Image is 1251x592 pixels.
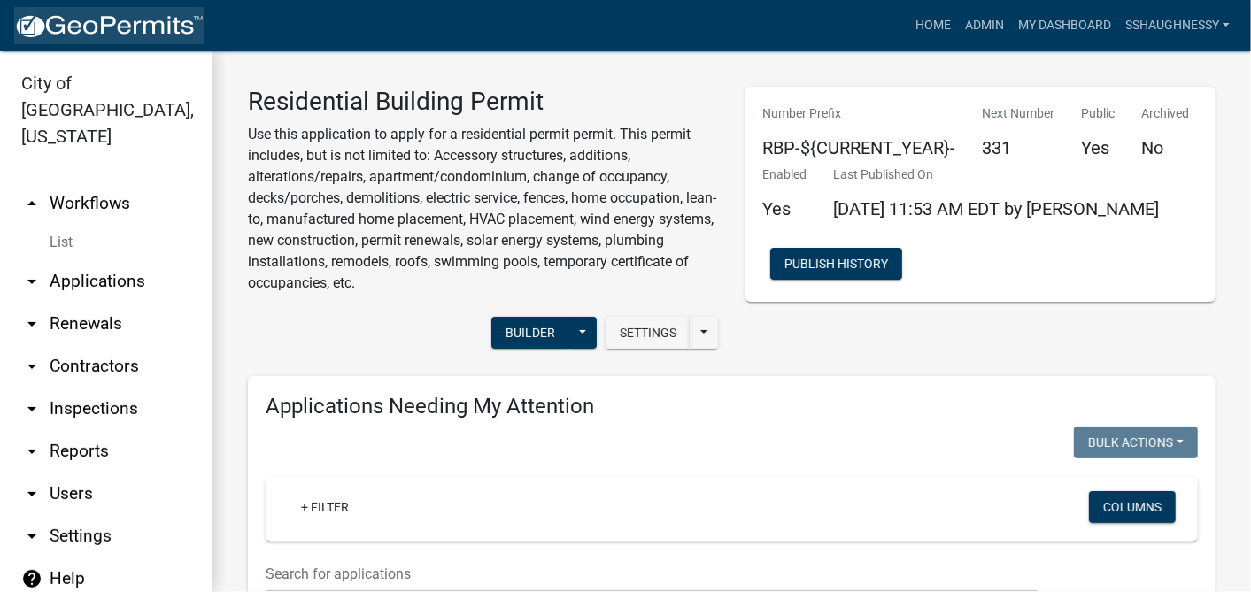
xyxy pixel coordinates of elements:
button: Bulk Actions [1074,427,1198,458]
p: Public [1082,104,1116,123]
i: arrow_drop_down [21,313,42,334]
i: help [21,568,42,589]
button: Publish History [770,248,902,280]
button: Settings [606,317,691,349]
h5: Yes [1082,137,1116,158]
i: arrow_drop_down [21,271,42,292]
h5: No [1142,137,1190,158]
p: Number Prefix [763,104,956,123]
p: Use this application to apply for a residential permit permit. This permit includes, but is not l... [248,124,719,294]
span: [DATE] 11:53 AM EDT by [PERSON_NAME] [834,198,1160,219]
h4: Applications Needing My Attention [266,394,1198,419]
h5: 331 [983,137,1055,158]
i: arrow_drop_down [21,483,42,504]
p: Last Published On [834,165,1160,184]
i: arrow_drop_down [21,441,42,462]
a: Admin [958,9,1011,42]
button: Columns [1089,491,1176,523]
wm-modal-confirm: Workflow Publish History [770,258,902,273]
a: sshaughnessy [1118,9,1237,42]
i: arrow_drop_down [21,526,42,547]
h5: RBP-${CURRENT_YEAR}- [763,137,956,158]
a: My Dashboard [1011,9,1118,42]
p: Enabled [763,165,807,184]
h5: Yes [763,198,807,219]
input: Search for applications [266,556,1038,592]
a: Home [908,9,958,42]
button: Builder [491,317,569,349]
i: arrow_drop_down [21,356,42,377]
p: Archived [1142,104,1190,123]
i: arrow_drop_up [21,193,42,214]
i: arrow_drop_down [21,398,42,419]
p: Next Number [983,104,1055,123]
a: + Filter [287,491,363,523]
h3: Residential Building Permit [248,87,719,117]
